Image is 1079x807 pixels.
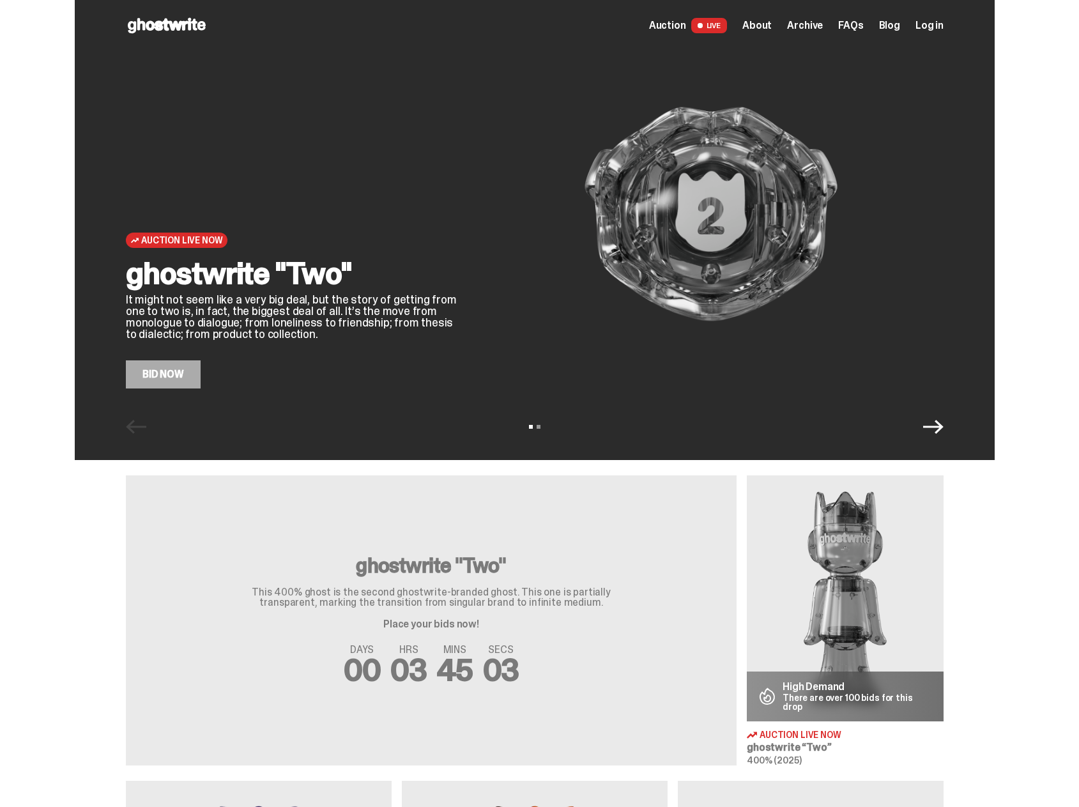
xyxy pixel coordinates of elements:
a: Log in [915,20,944,31]
button: View slide 1 [529,425,533,429]
a: Blog [879,20,900,31]
a: Auction LIVE [649,18,727,33]
p: Place your bids now! [227,619,636,629]
span: Auction [649,20,686,31]
p: There are over 100 bids for this drop [783,693,933,711]
h3: ghostwrite "Two" [227,555,636,576]
p: It might not seem like a very big deal, but the story of getting from one to two is, in fact, the... [126,294,458,340]
span: Auction Live Now [141,235,222,245]
a: Bid Now [126,360,201,388]
span: SECS [483,645,519,655]
img: ghostwrite "Two" [478,40,944,388]
a: Archive [787,20,823,31]
span: 45 [437,650,473,690]
h2: ghostwrite "Two" [126,258,458,289]
h3: ghostwrite “Two” [747,742,944,753]
span: 03 [390,650,427,690]
span: MINS [437,645,473,655]
span: 03 [483,650,519,690]
p: High Demand [783,682,933,692]
span: 00 [344,650,381,690]
span: LIVE [691,18,728,33]
a: Two High Demand There are over 100 bids for this drop Auction Live Now [747,475,944,765]
span: HRS [390,645,427,655]
p: This 400% ghost is the second ghostwrite-branded ghost. This one is partially transparent, markin... [227,587,636,608]
img: Two [747,475,944,721]
span: DAYS [344,645,381,655]
button: Next [923,417,944,437]
a: About [742,20,772,31]
span: 400% (2025) [747,755,801,766]
a: FAQs [838,20,863,31]
button: View slide 2 [537,425,540,429]
span: Auction Live Now [760,730,841,739]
